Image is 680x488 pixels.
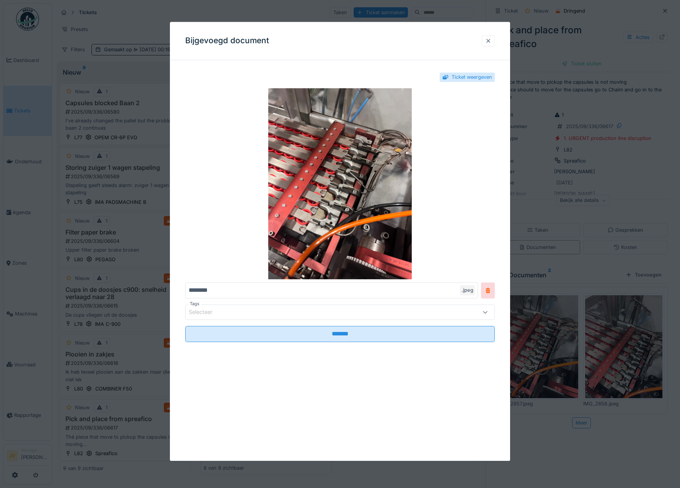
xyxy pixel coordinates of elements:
[189,308,223,317] div: Selecteer
[188,301,201,307] label: Tags
[460,285,475,296] div: .jpeg
[185,36,269,46] h3: Bijgevoegd document
[452,73,492,81] div: Ticket weergeven
[185,88,495,280] img: d5441795-0e18-467d-aa1a-9b621574a714-IMG_2857.jpeg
